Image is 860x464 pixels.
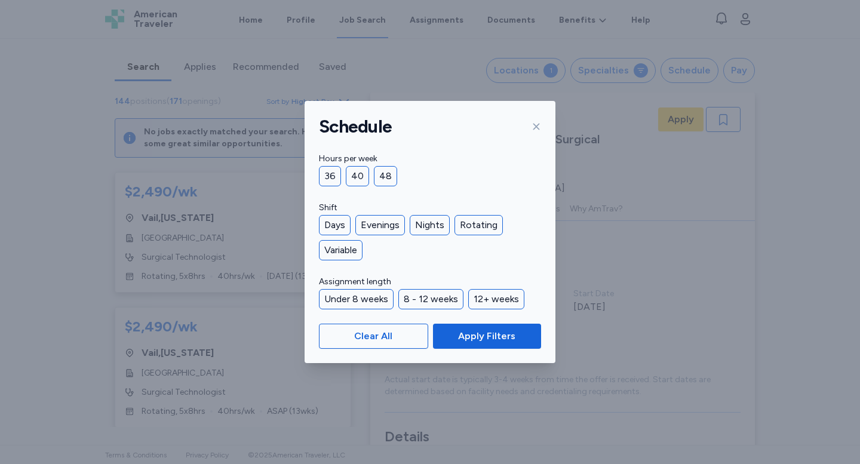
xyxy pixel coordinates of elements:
[319,152,541,166] label: Hours per week
[346,166,369,186] div: 40
[319,166,341,186] div: 36
[319,240,363,260] div: Variable
[319,215,351,235] div: Days
[319,289,394,309] div: Under 8 weeks
[354,329,392,343] span: Clear All
[355,215,405,235] div: Evenings
[319,275,541,289] label: Assignment length
[374,166,397,186] div: 48
[410,215,450,235] div: Nights
[398,289,463,309] div: 8 - 12 weeks
[319,324,428,349] button: Clear All
[454,215,503,235] div: Rotating
[468,289,524,309] div: 12+ weeks
[458,329,515,343] span: Apply Filters
[319,201,541,215] label: Shift
[319,115,392,138] h1: Schedule
[433,324,541,349] button: Apply Filters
